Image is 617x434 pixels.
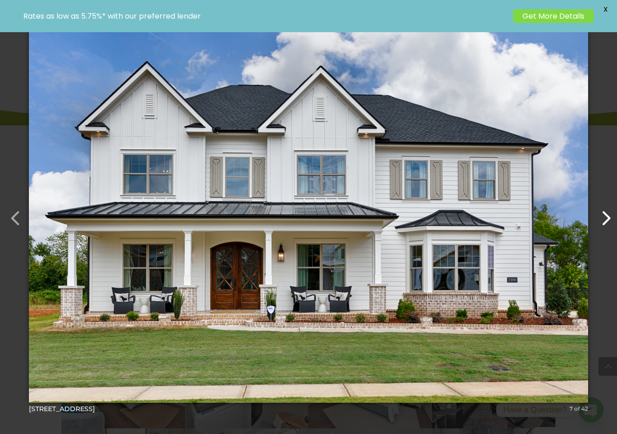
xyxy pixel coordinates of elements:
[29,13,588,421] img: hays farm homes
[569,405,588,413] div: 7 of 42
[513,9,594,23] a: Get More Details
[29,405,588,413] div: [STREET_ADDRESS]
[598,2,612,16] span: X
[590,202,612,225] button: Next (Right arrow key)
[23,12,508,21] p: Rates as low as 5.75%* with our preferred lender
